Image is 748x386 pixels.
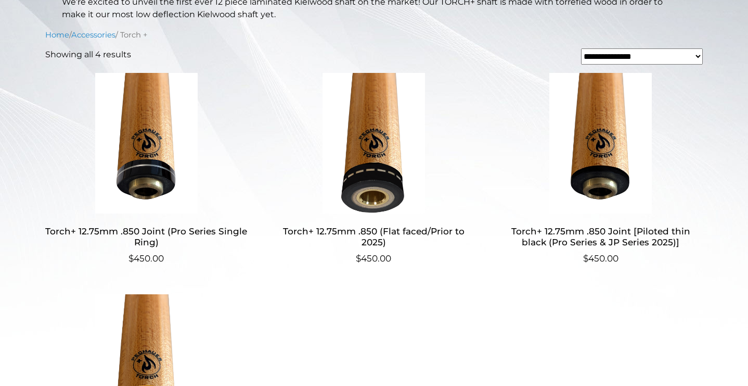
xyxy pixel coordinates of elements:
span: $ [583,253,588,264]
nav: Breadcrumb [45,29,703,41]
span: $ [356,253,361,264]
img: Torch+ 12.75mm .850 Joint [Piloted thin black (Pro Series & JP Series 2025)] [499,73,702,214]
h2: Torch+ 12.75mm .850 Joint [Piloted thin black (Pro Series & JP Series 2025)] [499,222,702,252]
p: Showing all 4 results [45,48,131,61]
a: Torch+ 12.75mm .850 Joint (Pro Series Single Ring) $450.00 [45,73,248,265]
img: Torch+ 12.75mm .850 Joint (Pro Series Single Ring) [45,73,248,214]
bdi: 450.00 [583,253,618,264]
a: Accessories [71,30,115,40]
img: Torch+ 12.75mm .850 (Flat faced/Prior to 2025) [273,73,475,214]
a: Torch+ 12.75mm .850 Joint [Piloted thin black (Pro Series & JP Series 2025)] $450.00 [499,73,702,265]
select: Shop order [581,48,703,65]
span: $ [128,253,134,264]
a: Torch+ 12.75mm .850 (Flat faced/Prior to 2025) $450.00 [273,73,475,265]
h2: Torch+ 12.75mm .850 (Flat faced/Prior to 2025) [273,222,475,252]
a: Home [45,30,69,40]
bdi: 450.00 [356,253,391,264]
bdi: 450.00 [128,253,164,264]
h2: Torch+ 12.75mm .850 Joint (Pro Series Single Ring) [45,222,248,252]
